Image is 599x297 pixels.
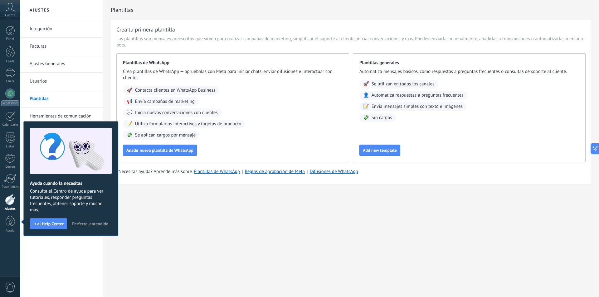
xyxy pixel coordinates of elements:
[1,79,19,84] div: Chats
[363,81,369,87] span: 🚀
[1,229,19,233] div: Ayuda
[72,222,108,226] span: Perfecto, entendido
[372,92,464,98] span: Automatiza respuestas a preguntas frecuentes
[30,38,96,55] a: Facturas
[1,123,19,127] div: Calendario
[30,55,96,73] a: Ajustes Generales
[33,222,64,226] span: Ir al Help Center
[116,169,586,175] div: | |
[245,169,305,175] a: Reglas de aprobación de Meta
[30,188,112,213] span: Consulta el Centro de ayuda para ver tutoriales, responder preguntas frecuentes, obtener soporte ...
[135,98,195,105] span: Envía campañas de marketing
[30,218,67,229] button: Ir al Help Center
[1,100,19,106] div: WhatsApp
[194,169,240,175] a: Plantillas de WhatsApp
[127,110,133,116] span: 💬
[127,132,133,138] span: 💸
[1,165,19,169] div: Correo
[30,20,96,38] a: Integración
[372,115,392,121] span: Sin cargos
[1,185,19,189] div: Estadísticas
[30,73,96,90] a: Usuarios
[116,169,192,175] span: ¿Necesitas ayuda? Aprende más sobre
[5,13,15,17] span: Cuenta
[363,103,369,110] span: 📝
[372,103,463,110] span: Envía mensajes simples con texto e imágenes
[310,169,358,175] a: Difusiones de WhatsApp
[359,60,579,66] span: Plantillas generales
[69,219,111,228] button: Perfecto, entendido
[1,207,19,211] div: Ajustes
[20,73,103,90] li: Usuarios
[363,92,369,98] span: 👤
[126,148,193,152] span: Añadir nueva plantilla de WhatsApp
[127,98,133,105] span: 📢
[20,20,103,38] li: Integración
[135,87,216,93] span: Contacta clientes en WhatsApp Business
[135,110,218,116] span: Inicia nuevas conversaciones con clientes
[30,180,112,186] h2: Ayuda cuando la necesitas
[30,108,96,125] a: Herramientas de comunicación
[20,108,103,125] li: Herramientas de comunicación
[372,81,435,87] span: Se utilizan en todos los canales
[116,26,175,33] h3: Crea tu primera plantilla
[1,37,19,41] div: Panel
[1,60,19,64] div: Leads
[1,145,19,149] div: Listas
[123,69,343,81] span: Crea plantillas de WhatsApp — apruébalas con Meta para iniciar chats, enviar difusiones e interac...
[111,4,591,16] h2: Plantillas
[363,115,369,121] span: 💸
[135,121,241,127] span: Utiliza formularios interactivos y tarjetas de producto
[116,36,586,48] span: Las plantillas son mensajes preescritos que sirven para realizar campañas de marketing, simplific...
[20,38,103,55] li: Facturas
[135,132,196,138] span: Se aplican cargos por mensaje
[359,69,579,75] span: Automatiza mensajes básicos, como respuestas a preguntas frecuentes o consultas de soporte al cli...
[123,145,197,156] button: Añadir nueva plantilla de WhatsApp
[127,121,133,127] span: 📝
[30,90,96,108] a: Plantillas
[20,55,103,73] li: Ajustes Generales
[20,90,103,108] li: Plantillas
[359,145,400,156] button: Add new template
[127,87,133,93] span: 🚀
[123,60,343,66] span: Plantillas de WhatsApp
[363,148,397,152] span: Add new template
